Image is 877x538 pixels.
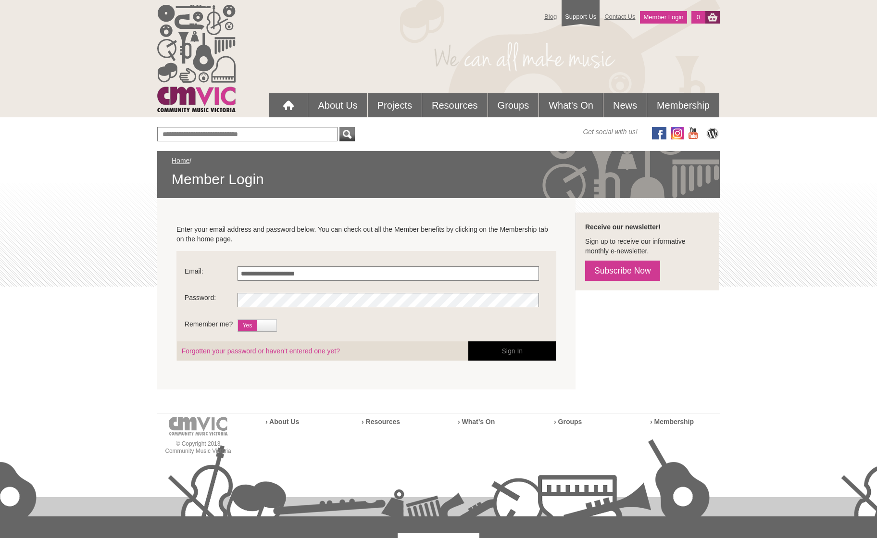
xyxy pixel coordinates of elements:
[468,341,556,361] button: Sign In
[650,418,694,425] a: › Membership
[585,237,710,256] p: Sign up to receive our informative monthly e-newsletter.
[172,157,189,164] a: Home
[265,418,299,425] a: › About Us
[185,319,238,334] label: Remember me?
[705,127,720,139] img: CMVic Blog
[691,11,705,24] a: 0
[238,320,257,331] span: Yes
[176,225,556,244] p: Enter your email address and password below. You can check out all the Member benefits by clickin...
[362,418,400,425] a: › Resources
[600,8,640,25] a: Contact Us
[172,156,705,188] div: /
[583,127,638,137] span: Get social with us!
[640,11,687,24] a: Member Login
[157,440,239,455] p: © Copyright 2013 Community Music Victoria
[671,127,684,139] img: icon-instagram.png
[585,261,660,281] a: Subscribe Now
[539,8,562,25] a: Blog
[368,93,422,117] a: Projects
[172,170,705,188] span: Member Login
[554,418,582,425] a: › Groups
[308,93,367,117] a: About Us
[185,293,238,307] label: Password:
[422,93,488,117] a: Resources
[647,93,719,117] a: Membership
[539,93,603,117] a: What's On
[585,223,661,231] strong: Receive our newsletter!
[169,417,228,436] img: cmvic-logo-footer.png
[603,93,647,117] a: News
[157,5,236,112] img: cmvic_logo.png
[458,418,495,425] a: › What’s On
[488,93,539,117] a: Groups
[185,266,238,281] label: Email:
[182,347,340,355] a: Forgotten your password or haven’t entered one yet?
